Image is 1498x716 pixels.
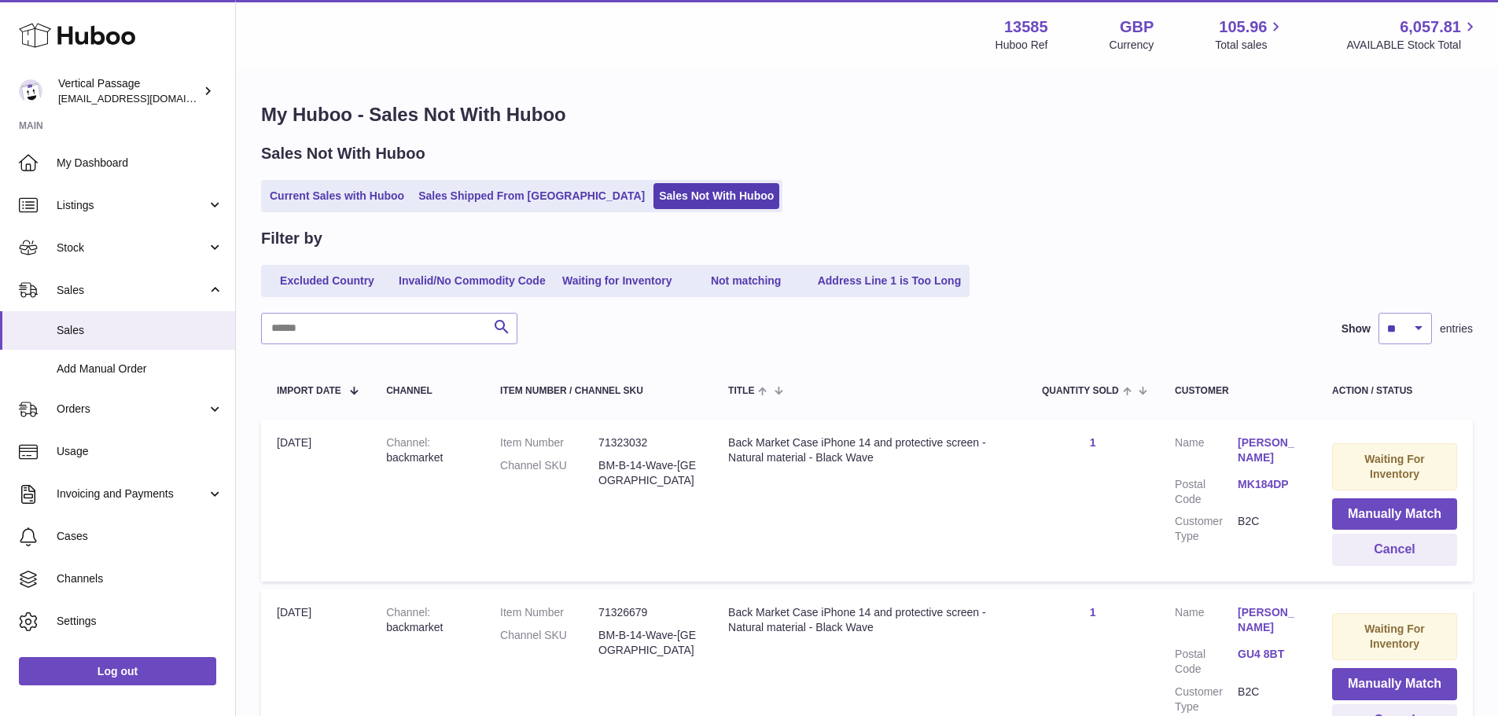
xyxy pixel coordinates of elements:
dt: Postal Code [1175,647,1238,677]
strong: Waiting For Inventory [1364,622,1424,650]
dt: Channel SKU [500,628,598,658]
a: Not matching [683,268,809,294]
strong: Channel [386,606,430,619]
span: Cases [57,529,223,544]
div: Back Market Case iPhone 14 and protective screen - Natural material - Black Wave [728,605,1010,635]
dt: Item Number [500,435,598,450]
span: Stock [57,241,207,255]
h2: Filter by [261,228,322,249]
div: Item Number / Channel SKU [500,386,697,396]
div: Currency [1110,38,1154,53]
span: AVAILABLE Stock Total [1346,38,1479,53]
dt: Customer Type [1175,685,1238,714]
h2: Sales Not With Huboo [261,143,425,164]
a: [PERSON_NAME] [1238,435,1301,465]
span: entries [1440,321,1473,336]
dd: 71323032 [598,435,697,450]
div: backmarket [386,605,469,635]
dd: BM-B-14-Wave-[GEOGRAPHIC_DATA] [598,628,697,658]
dd: 71326679 [598,605,697,620]
div: Customer [1175,386,1301,396]
div: Vertical Passage [58,76,200,106]
dt: Name [1175,435,1238,469]
a: Sales Not With Huboo [653,183,779,209]
dt: Channel SKU [500,458,598,488]
strong: Waiting For Inventory [1364,453,1424,480]
span: 105.96 [1219,17,1267,38]
dt: Item Number [500,605,598,620]
span: Add Manual Order [57,362,223,376]
span: Total sales [1215,38,1285,53]
h1: My Huboo - Sales Not With Huboo [261,102,1473,127]
span: Invoicing and Payments [57,487,207,501]
a: Log out [19,657,216,685]
div: backmarket [386,435,469,465]
span: Settings [57,614,223,629]
span: Orders [57,402,207,417]
dt: Postal Code [1175,477,1238,507]
a: MK184DP [1238,477,1301,492]
span: Sales [57,323,223,338]
span: Sales [57,283,207,298]
a: Address Line 1 is Too Long [812,268,967,294]
span: My Dashboard [57,156,223,171]
strong: 13585 [1004,17,1048,38]
a: Excluded Country [264,268,390,294]
dt: Name [1175,605,1238,639]
strong: Channel [386,436,430,449]
a: Invalid/No Commodity Code [393,268,551,294]
div: Action / Status [1332,386,1457,396]
span: Title [728,386,754,396]
img: internalAdmin-13585@internal.huboo.com [19,79,42,103]
a: 6,057.81 AVAILABLE Stock Total [1346,17,1479,53]
a: GU4 8BT [1238,647,1301,662]
a: 1 [1090,606,1096,619]
div: Back Market Case iPhone 14 and protective screen - Natural material - Black Wave [728,435,1010,465]
dd: B2C [1238,685,1301,714]
span: Listings [57,198,207,213]
dd: BM-B-14-Wave-[GEOGRAPHIC_DATA] [598,458,697,488]
strong: GBP [1120,17,1154,38]
a: 105.96 Total sales [1215,17,1285,53]
a: 1 [1090,436,1096,449]
button: Manually Match [1332,498,1457,531]
a: Sales Shipped From [GEOGRAPHIC_DATA] [413,183,650,209]
span: 6,057.81 [1400,17,1461,38]
a: [PERSON_NAME] [1238,605,1301,635]
a: Waiting for Inventory [554,268,680,294]
span: Quantity Sold [1042,386,1119,396]
span: Channels [57,571,223,586]
span: Import date [277,386,341,396]
span: [EMAIL_ADDRESS][DOMAIN_NAME] [58,92,231,105]
dt: Customer Type [1175,514,1238,544]
td: [DATE] [261,420,370,582]
dd: B2C [1238,514,1301,544]
button: Cancel [1332,534,1457,566]
label: Show [1342,321,1371,336]
div: Channel [386,386,469,396]
div: Huboo Ref [996,38,1048,53]
span: Usage [57,444,223,459]
button: Manually Match [1332,668,1457,700]
a: Current Sales with Huboo [264,183,410,209]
